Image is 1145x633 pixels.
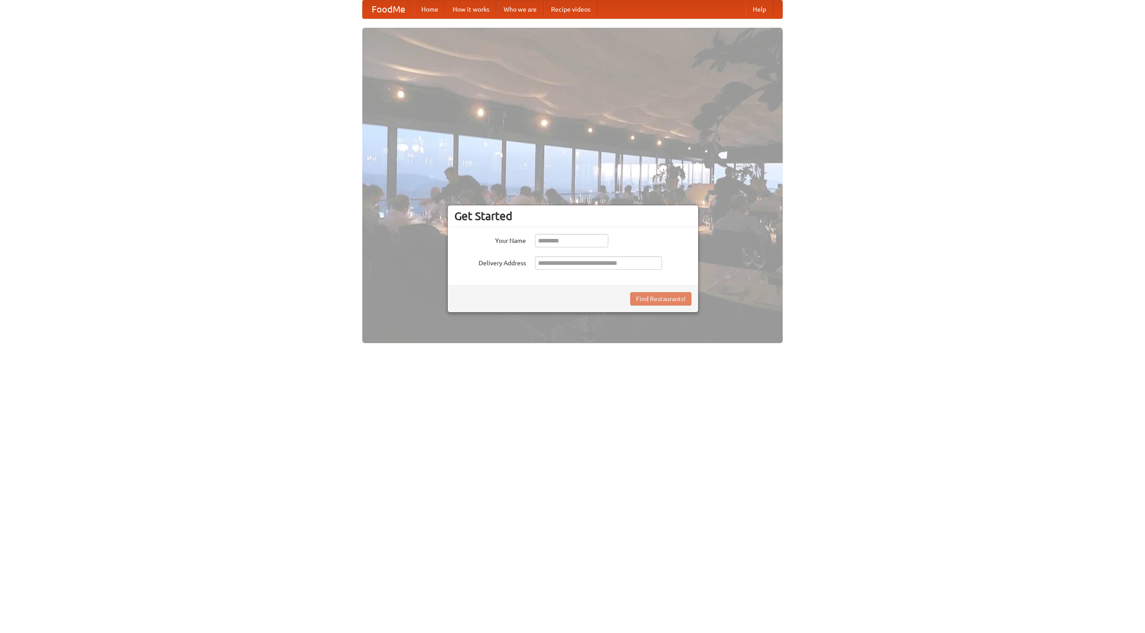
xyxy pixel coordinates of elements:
label: Delivery Address [454,256,526,268]
a: Who we are [496,0,544,18]
label: Your Name [454,234,526,245]
a: Recipe videos [544,0,598,18]
a: Help [746,0,773,18]
a: How it works [445,0,496,18]
a: FoodMe [363,0,414,18]
h3: Get Started [454,209,691,223]
a: Home [414,0,445,18]
button: Find Restaurants! [630,292,691,306]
